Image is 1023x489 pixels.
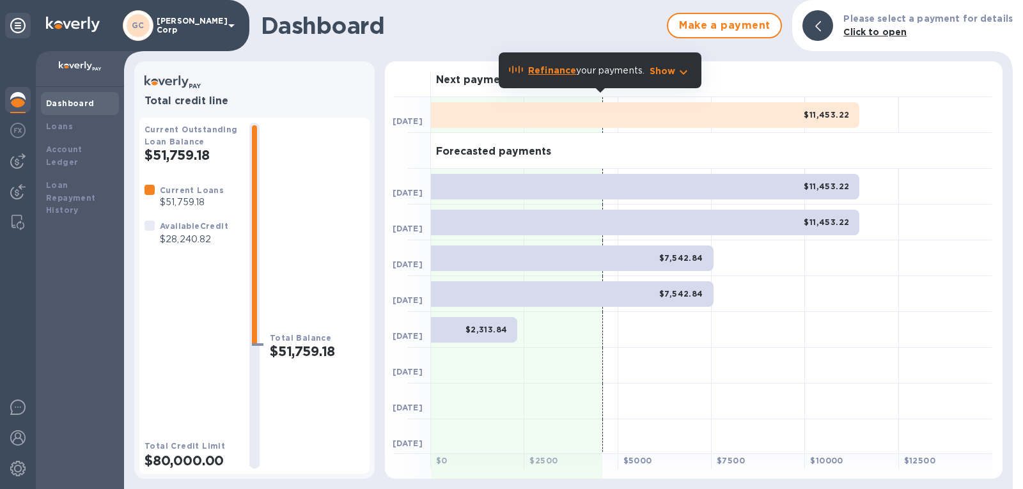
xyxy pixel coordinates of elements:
[46,180,96,215] b: Loan Repayment History
[717,456,745,465] b: $ 7500
[144,147,239,163] h2: $51,759.18
[393,295,423,305] b: [DATE]
[436,74,511,86] h3: Next payment
[160,196,224,209] p: $51,759.18
[623,456,652,465] b: $ 5000
[157,17,221,35] p: [PERSON_NAME] Corp
[144,441,225,451] b: Total Credit Limit
[393,439,423,448] b: [DATE]
[160,233,228,246] p: $28,240.82
[5,13,31,38] div: Unpin categories
[659,253,703,263] b: $7,542.84
[393,188,423,198] b: [DATE]
[46,121,73,131] b: Loans
[804,182,849,191] b: $11,453.22
[843,13,1013,24] b: Please select a payment for details
[904,456,935,465] b: $ 12500
[393,116,423,126] b: [DATE]
[270,333,331,343] b: Total Balance
[528,64,644,77] p: your payments.
[393,367,423,376] b: [DATE]
[393,260,423,269] b: [DATE]
[144,125,238,146] b: Current Outstanding Loan Balance
[659,289,703,299] b: $7,542.84
[436,146,551,158] h3: Forecasted payments
[144,95,364,107] h3: Total credit line
[678,18,770,33] span: Make a payment
[132,20,144,30] b: GC
[650,65,691,77] button: Show
[10,123,26,138] img: Foreign exchange
[650,65,676,77] p: Show
[667,13,782,38] button: Make a payment
[804,110,849,120] b: $11,453.22
[46,144,82,167] b: Account Ledger
[46,98,95,108] b: Dashboard
[393,331,423,341] b: [DATE]
[465,325,508,334] b: $2,313.84
[270,343,364,359] h2: $51,759.18
[804,217,849,227] b: $11,453.22
[160,221,228,231] b: Available Credit
[393,224,423,233] b: [DATE]
[160,185,224,195] b: Current Loans
[843,27,907,37] b: Click to open
[810,456,843,465] b: $ 10000
[528,65,576,75] b: Refinance
[46,17,100,32] img: Logo
[393,403,423,412] b: [DATE]
[261,12,660,39] h1: Dashboard
[144,453,239,469] h2: $80,000.00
